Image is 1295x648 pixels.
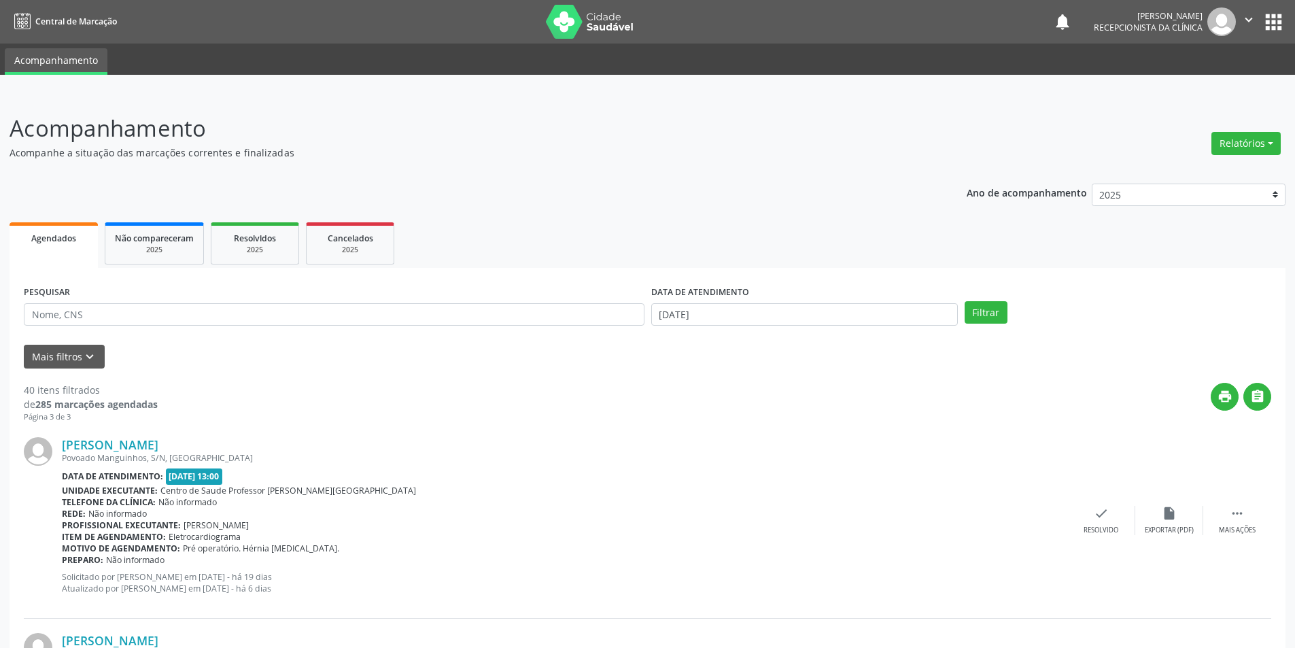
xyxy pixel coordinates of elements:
[115,245,194,255] div: 2025
[62,554,103,566] b: Preparo:
[651,282,749,303] label: DATA DE ATENDIMENTO
[221,245,289,255] div: 2025
[62,471,163,482] b: Data de atendimento:
[62,496,156,508] b: Telefone da clínica:
[24,397,158,411] div: de
[115,233,194,244] span: Não compareceram
[24,282,70,303] label: PESQUISAR
[106,554,165,566] span: Não informado
[1250,389,1265,404] i: 
[169,531,241,543] span: Eletrocardiograma
[965,301,1007,324] button: Filtrar
[1207,7,1236,36] img: img
[24,383,158,397] div: 40 itens filtrados
[1094,10,1203,22] div: [PERSON_NAME]
[35,16,117,27] span: Central de Marcação
[62,519,181,531] b: Profissional executante:
[1145,526,1194,535] div: Exportar (PDF)
[10,146,903,160] p: Acompanhe a situação das marcações correntes e finalizadas
[184,519,249,531] span: [PERSON_NAME]
[24,437,52,466] img: img
[62,571,1067,594] p: Solicitado por [PERSON_NAME] em [DATE] - há 19 dias Atualizado por [PERSON_NAME] em [DATE] - há 6...
[1241,12,1256,27] i: 
[1262,10,1285,34] button: apps
[88,508,147,519] span: Não informado
[62,543,180,554] b: Motivo de agendamento:
[967,184,1087,201] p: Ano de acompanhamento
[1094,22,1203,33] span: Recepcionista da clínica
[1211,132,1281,155] button: Relatórios
[158,496,217,508] span: Não informado
[1162,506,1177,521] i: insert_drive_file
[1084,526,1118,535] div: Resolvido
[1053,12,1072,31] button: notifications
[62,531,166,543] b: Item de agendamento:
[5,48,107,75] a: Acompanhamento
[31,233,76,244] span: Agendados
[10,10,117,33] a: Central de Marcação
[10,112,903,146] p: Acompanhamento
[1236,7,1262,36] button: 
[1219,526,1256,535] div: Mais ações
[1211,383,1239,411] button: print
[62,633,158,648] a: [PERSON_NAME]
[1230,506,1245,521] i: 
[62,508,86,519] b: Rede:
[166,468,223,484] span: [DATE] 13:00
[62,437,158,452] a: [PERSON_NAME]
[328,233,373,244] span: Cancelados
[316,245,384,255] div: 2025
[62,452,1067,464] div: Povoado Manguinhos, S/N, [GEOGRAPHIC_DATA]
[82,349,97,364] i: keyboard_arrow_down
[62,485,158,496] b: Unidade executante:
[183,543,339,554] span: Pré operatório. Hérnia [MEDICAL_DATA].
[651,303,958,326] input: Selecione um intervalo
[24,303,644,326] input: Nome, CNS
[160,485,416,496] span: Centro de Saude Professor [PERSON_NAME][GEOGRAPHIC_DATA]
[1243,383,1271,411] button: 
[24,411,158,423] div: Página 3 de 3
[35,398,158,411] strong: 285 marcações agendadas
[24,345,105,369] button: Mais filtroskeyboard_arrow_down
[1094,506,1109,521] i: check
[234,233,276,244] span: Resolvidos
[1218,389,1232,404] i: print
